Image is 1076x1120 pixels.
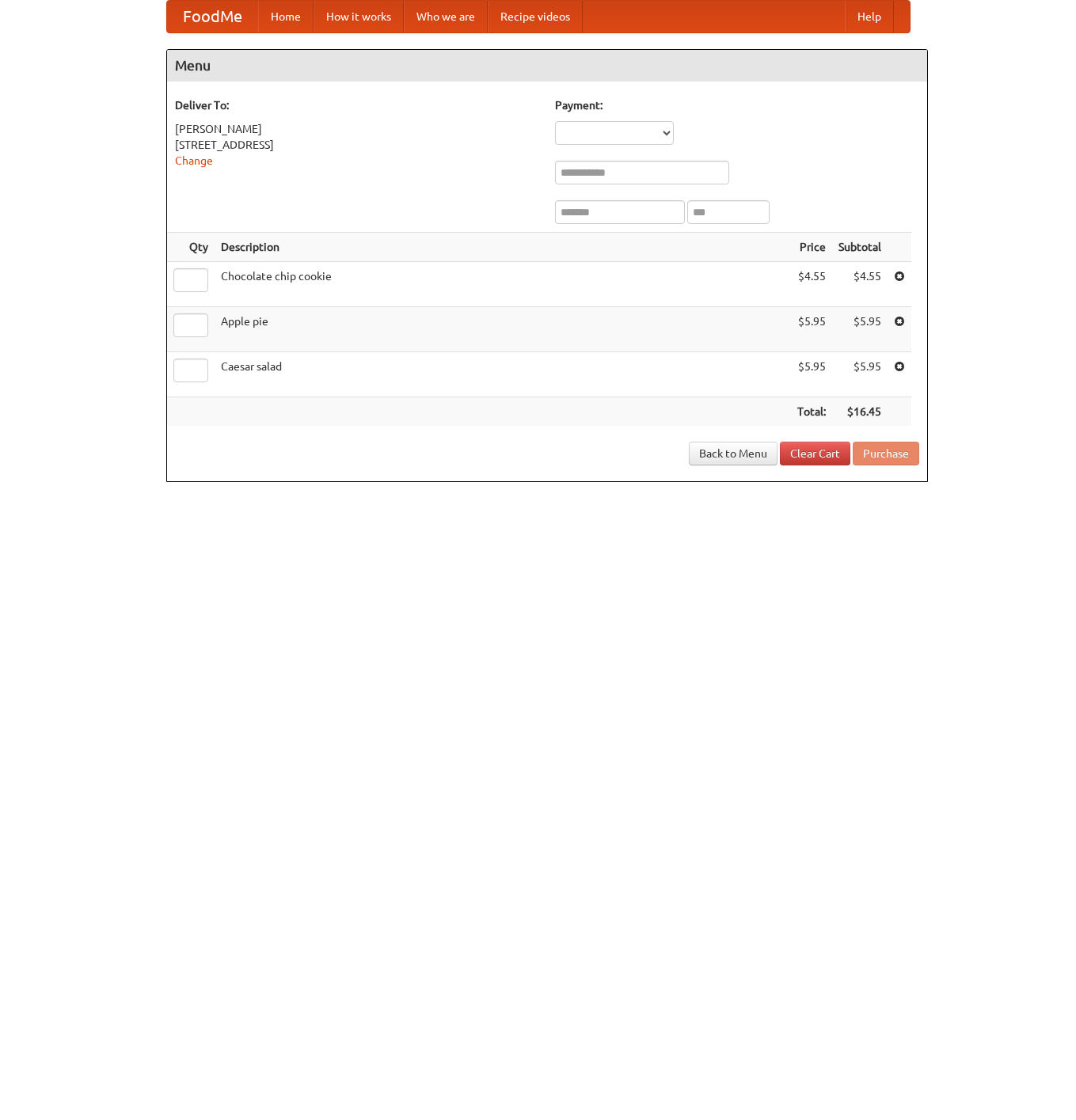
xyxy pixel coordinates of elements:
[845,1,894,32] a: Help
[167,1,258,32] a: FoodMe
[853,442,919,465] button: Purchase
[689,442,778,465] a: Back to Menu
[832,233,888,262] th: Subtotal
[314,1,404,32] a: How it works
[167,50,927,82] h4: Menu
[488,1,583,32] a: Recipe videos
[832,307,888,352] td: $5.95
[175,121,539,137] div: [PERSON_NAME]
[791,352,832,397] td: $5.95
[258,1,314,32] a: Home
[215,233,791,262] th: Description
[832,397,888,427] th: $16.45
[791,397,832,427] th: Total:
[791,233,832,262] th: Price
[175,154,213,167] a: Change
[175,137,539,153] div: [STREET_ADDRESS]
[791,307,832,352] td: $5.95
[215,307,791,352] td: Apple pie
[215,262,791,307] td: Chocolate chip cookie
[215,352,791,397] td: Caesar salad
[175,97,539,113] h5: Deliver To:
[780,442,850,465] a: Clear Cart
[555,97,919,113] h5: Payment:
[791,262,832,307] td: $4.55
[832,352,888,397] td: $5.95
[832,262,888,307] td: $4.55
[404,1,488,32] a: Who we are
[167,233,215,262] th: Qty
